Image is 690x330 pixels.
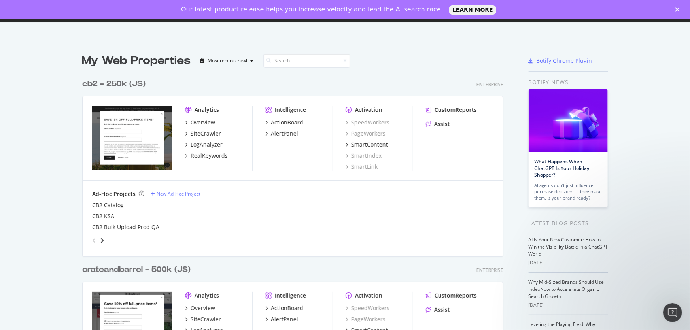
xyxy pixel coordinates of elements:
div: Botify news [529,78,608,87]
div: My Web Properties [82,53,191,69]
div: crateandbarrel - 500k (JS) [82,264,191,275]
div: SiteCrawler [191,315,221,323]
div: Intelligence [275,106,306,114]
div: Assist [434,120,450,128]
div: CustomReports [435,292,477,300]
div: Enterprise [476,267,503,273]
img: What Happens When ChatGPT Is Your Holiday Shopper? [529,89,608,152]
a: New Ad-Hoc Project [151,190,200,197]
a: LEARN MORE [449,5,496,15]
div: [DATE] [529,259,608,266]
a: CB2 KSA [92,212,114,220]
div: angle-left [89,234,99,247]
div: AlertPanel [271,130,298,138]
div: AI agents don’t just influence purchase decisions — they make them. Is your brand ready? [535,182,602,201]
a: SmartLink [346,163,378,171]
a: SpeedWorkers [346,304,389,312]
a: What Happens When ChatGPT Is Your Holiday Shopper? [535,158,590,178]
a: Overview [185,304,215,312]
div: Analytics [195,106,219,114]
div: Analytics [195,292,219,300]
a: CB2 Bulk Upload Prod QA [92,223,159,231]
a: SmartContent [346,141,388,149]
button: Most recent crawl [197,55,257,67]
div: SiteCrawler [191,130,221,138]
div: CustomReports [435,106,477,114]
a: PageWorkers [346,130,386,138]
div: SmartContent [351,141,388,149]
a: ActionBoard [265,119,303,126]
a: SiteCrawler [185,130,221,138]
a: ActionBoard [265,304,303,312]
iframe: Intercom live chat [663,303,682,322]
div: Overview [191,304,215,312]
div: cb2 - 250k (JS) [82,78,146,90]
div: [DATE] [529,302,608,309]
a: SpeedWorkers [346,119,389,126]
a: Botify Chrome Plugin [529,57,592,65]
a: AlertPanel [265,315,298,323]
div: Our latest product release helps you increase velocity and lead the AI search race. [181,6,443,13]
div: Activation [355,292,382,300]
div: Botify Chrome Plugin [537,57,592,65]
div: AlertPanel [271,315,298,323]
input: Search [263,54,350,68]
div: Latest Blog Posts [529,219,608,228]
div: New Ad-Hoc Project [157,190,200,197]
div: Ad-Hoc Projects [92,190,136,198]
div: ActionBoard [271,304,303,312]
img: cb2.com [92,106,172,170]
a: AI Is Your New Customer: How to Win the Visibility Battle in a ChatGPT World [529,236,608,257]
div: angle-right [99,237,105,245]
a: RealKeywords [185,152,228,160]
div: Intelligence [275,292,306,300]
a: Why Mid-Sized Brands Should Use IndexNow to Accelerate Organic Search Growth [529,279,604,300]
div: LogAnalyzer [191,141,223,149]
a: PageWorkers [346,315,386,323]
div: Close [675,7,683,12]
a: Assist [426,120,450,128]
a: CustomReports [426,106,477,114]
a: CB2 Catalog [92,201,124,209]
div: ActionBoard [271,119,303,126]
div: Most recent crawl [208,58,248,63]
div: Assist [434,306,450,314]
a: SmartIndex [346,152,382,160]
a: SiteCrawler [185,315,221,323]
a: crateandbarrel - 500k (JS) [82,264,194,275]
div: Activation [355,106,382,114]
a: cb2 - 250k (JS) [82,78,149,90]
div: Overview [191,119,215,126]
a: Assist [426,306,450,314]
a: LogAnalyzer [185,141,223,149]
a: CustomReports [426,292,477,300]
a: AlertPanel [265,130,298,138]
div: RealKeywords [191,152,228,160]
a: Overview [185,119,215,126]
div: Enterprise [476,81,503,88]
